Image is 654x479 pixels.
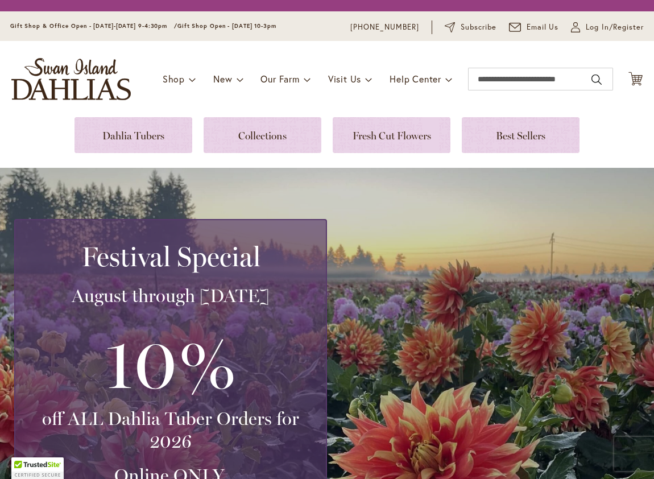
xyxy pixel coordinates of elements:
span: Help Center [390,73,441,85]
span: Shop [163,73,185,85]
a: store logo [11,58,131,100]
span: Subscribe [461,22,496,33]
div: TrustedSite Certified [11,457,64,479]
span: Email Us [527,22,559,33]
a: [PHONE_NUMBER] [350,22,419,33]
h3: 10% [29,319,312,407]
span: Our Farm [260,73,299,85]
a: Email Us [509,22,559,33]
a: Subscribe [445,22,496,33]
span: Log In/Register [586,22,644,33]
span: Gift Shop & Office Open - [DATE]-[DATE] 9-4:30pm / [10,22,177,30]
a: Log In/Register [571,22,644,33]
button: Search [591,71,602,89]
h3: August through [DATE] [29,284,312,307]
span: Gift Shop Open - [DATE] 10-3pm [177,22,276,30]
span: New [213,73,232,85]
h2: Festival Special [29,241,312,272]
span: Visit Us [328,73,361,85]
h3: off ALL Dahlia Tuber Orders for 2026 [29,407,312,453]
